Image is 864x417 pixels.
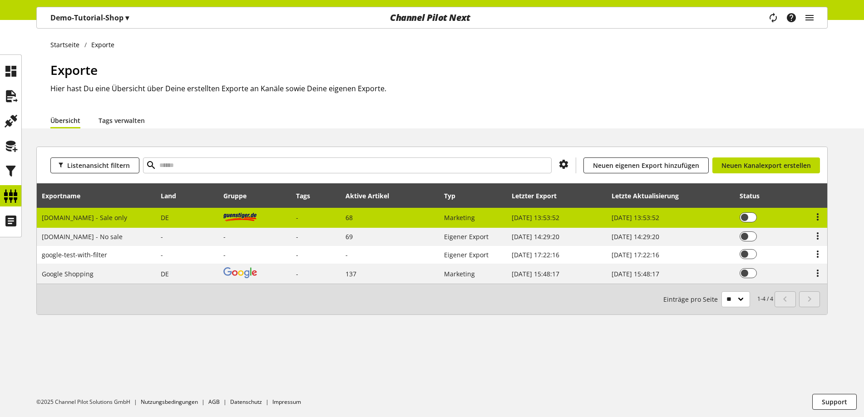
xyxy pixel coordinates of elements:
a: Startseite [50,40,84,49]
div: Exportname [42,191,89,201]
span: [DOMAIN_NAME] - Sale only [42,213,127,222]
img: guenstiger.de [223,211,257,222]
span: [DATE] 13:53:52 [612,213,659,222]
span: Deutschland [161,213,169,222]
span: - [296,270,298,278]
span: Neuen Kanalexport erstellen [721,161,811,170]
h2: Hier hast Du eine Übersicht über Deine erstellten Exporte an Kanäle sowie Deine eigenen Exporte. [50,83,828,94]
button: Listenansicht filtern [50,157,139,173]
a: Nutzungsbedingungen [141,398,198,406]
span: 68 [346,213,353,222]
div: Letzter Export [512,191,566,201]
div: Aktive Artikel [346,191,398,201]
span: - [296,232,298,241]
a: Impressum [272,398,301,406]
span: [DATE] 14:29:20 [612,232,659,241]
span: - [296,250,298,259]
span: Google Shopping [42,270,94,278]
span: - [161,232,163,241]
small: 1-4 / 4 [663,291,773,307]
span: google-test-with-filter [42,250,107,259]
span: - [346,250,348,259]
a: Neuen Kanalexport erstellen [712,157,820,173]
span: Listenansicht filtern [67,161,130,170]
div: Tags [296,191,310,201]
div: Letzte Aktualisierung [612,191,688,201]
span: - [296,213,298,222]
span: [DATE] 15:48:17 [612,270,659,278]
div: Typ [444,191,464,201]
a: Tags verwalten [99,116,145,125]
span: [DOMAIN_NAME] - No sale [42,232,123,241]
span: [DATE] 15:48:17 [512,270,559,278]
span: [DATE] 17:22:16 [612,250,659,259]
span: Marketing [444,213,475,222]
span: Deutschland [161,270,169,278]
a: Datenschutz [230,398,262,406]
button: Support [812,394,857,410]
span: Neuen eigenen Export hinzufügen [593,161,699,170]
div: Land [161,191,185,201]
span: 137 [346,270,356,278]
span: [DATE] 17:22:16 [512,250,559,259]
span: - [161,250,163,259]
div: Gruppe [223,191,256,201]
a: Neuen eigenen Export hinzufügen [583,157,709,173]
span: Eigener Export [444,232,489,241]
span: ▾ [125,13,129,23]
a: AGB [208,398,220,406]
img: google [223,267,257,278]
span: Einträge pro Seite [663,294,721,304]
div: Status [740,191,769,201]
span: [DATE] 14:29:20 [512,232,559,241]
a: Übersicht [50,116,80,125]
span: Marketing [444,270,475,278]
span: 69 [346,232,353,241]
span: Support [822,397,847,407]
span: [DATE] 13:53:52 [512,213,559,222]
li: ©2025 Channel Pilot Solutions GmbH [36,398,141,406]
nav: main navigation [36,7,828,29]
span: Exporte [50,61,98,78]
p: Demo-Tutorial-Shop [50,12,129,23]
span: Eigener Export [444,250,489,259]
